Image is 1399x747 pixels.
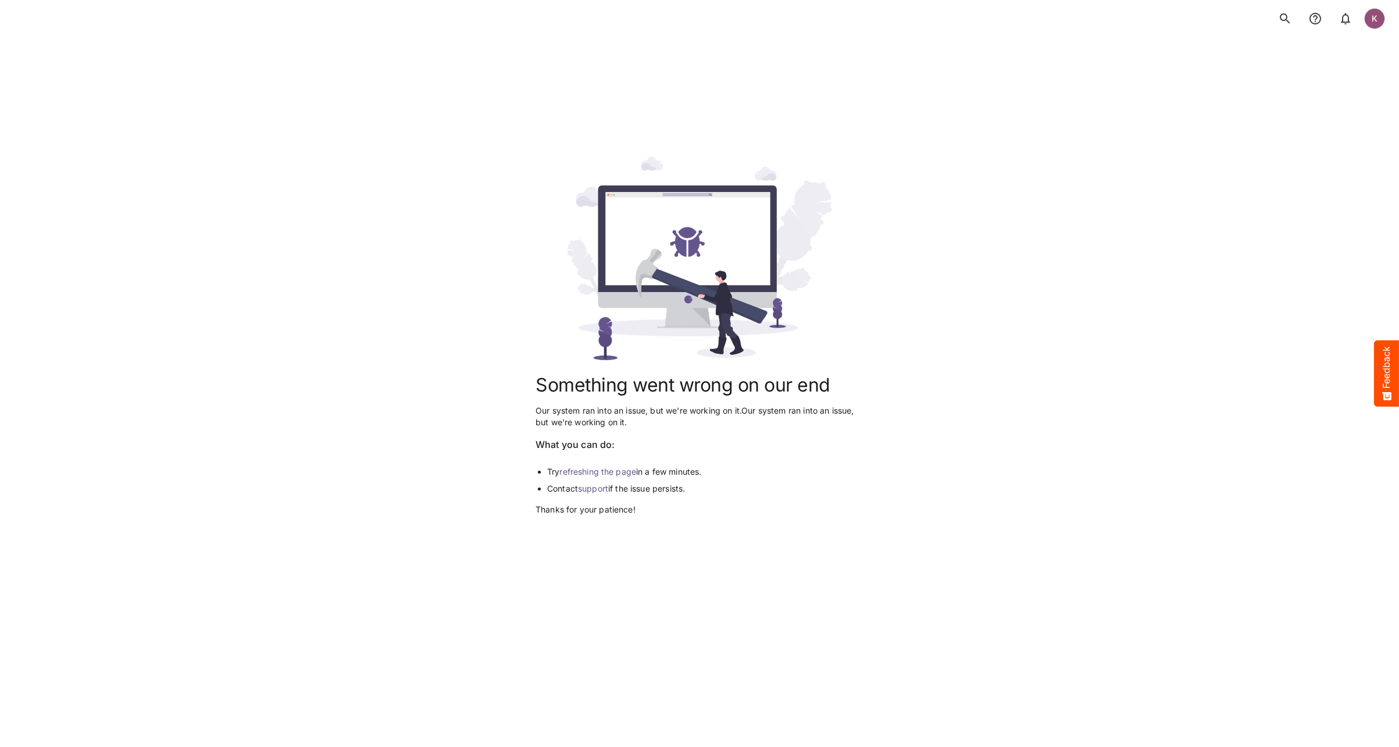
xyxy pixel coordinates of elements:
button: search [1273,7,1297,30]
h1: Something went wrong on our end [536,374,863,396]
img: error_500.svg [536,156,863,360]
p: What you can do: [536,437,863,451]
div: K [1364,8,1385,29]
a: support [578,483,608,493]
p: Our system ran into an issue, but we're working on it. Our system ran into an issue, but we're wo... [536,405,863,428]
button: notifications [1334,7,1357,30]
p: Thanks for your patience! [536,504,863,515]
button: Feedback [1374,340,1399,407]
li: Contact if the issue persists. [547,482,863,495]
li: Try in a few minutes. [547,465,863,478]
a: refreshing the page [559,467,636,476]
button: notifications [1304,7,1327,30]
